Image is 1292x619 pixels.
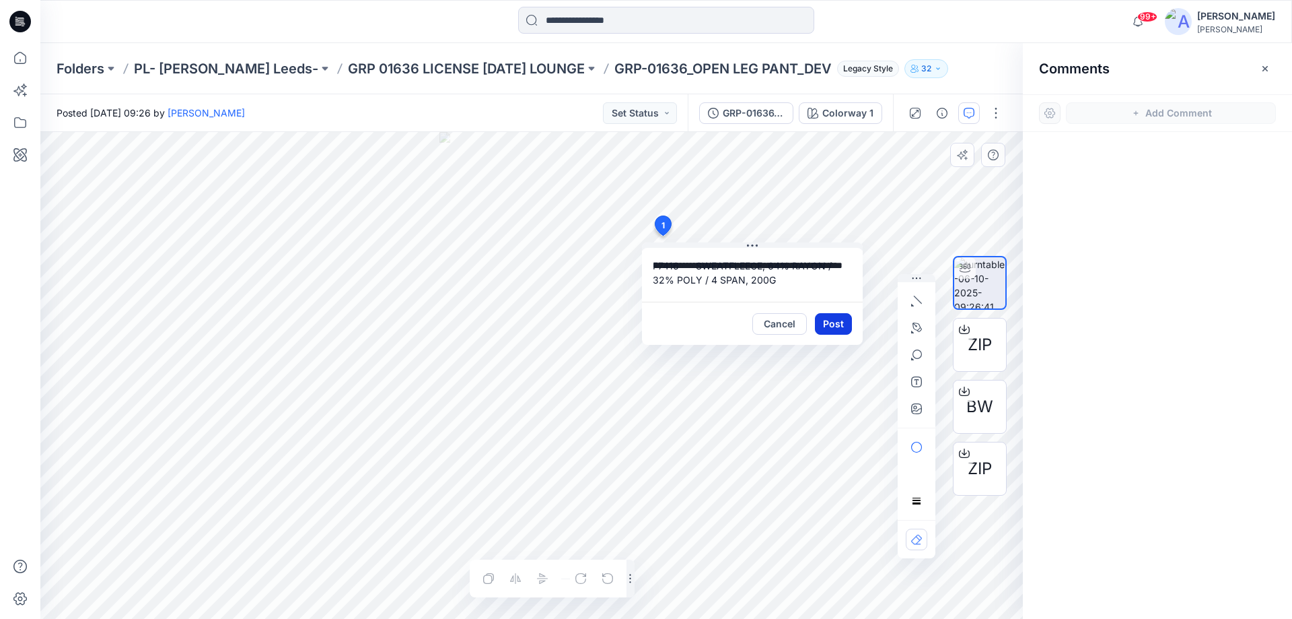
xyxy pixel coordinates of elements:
div: Colorway 1 [822,106,873,121]
button: Post [815,313,852,335]
div: [PERSON_NAME] [1197,8,1275,24]
a: GRP 01636 LICENSE [DATE] LOUNGE [348,59,585,78]
h2: Comments [1039,61,1110,77]
button: 32 [904,59,948,78]
div: GRP-01636_OPEN LEG PANT [723,106,785,121]
button: Details [931,102,953,124]
span: BW [966,395,993,419]
img: turntable-06-10-2025-09:26:41 [954,257,1005,308]
span: ZIP [968,333,992,357]
div: [PERSON_NAME] [1197,24,1275,34]
span: 1 [661,220,665,232]
button: Cancel [752,313,807,335]
a: [PERSON_NAME] [168,107,245,119]
button: Colorway 1 [799,102,882,124]
button: Add Comment [1066,102,1276,124]
span: Legacy Style [837,61,899,77]
img: avatar [1165,8,1192,35]
button: Legacy Style [832,59,899,78]
span: 99+ [1137,11,1157,22]
button: GRP-01636_OPEN LEG PANT [699,102,793,124]
span: Posted [DATE] 09:26 by [57,106,245,120]
p: 32 [921,61,931,76]
span: ZIP [968,457,992,481]
a: PL- [PERSON_NAME] Leeds- [134,59,318,78]
p: GRP-01636_OPEN LEG PANT_DEV [614,59,832,78]
a: Folders [57,59,104,78]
